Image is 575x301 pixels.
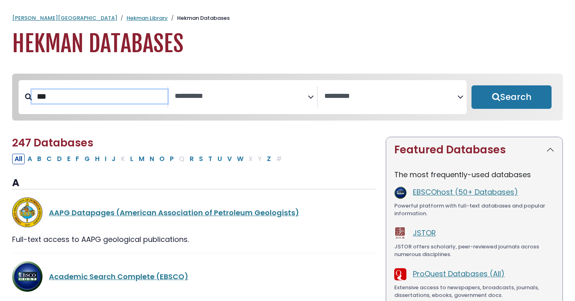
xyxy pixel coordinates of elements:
button: Filter Results G [82,154,92,164]
button: All [12,154,25,164]
button: Filter Results Z [264,154,273,164]
button: Submit for Search Results [471,85,552,109]
a: [PERSON_NAME][GEOGRAPHIC_DATA] [12,14,117,22]
button: Filter Results D [55,154,64,164]
button: Filter Results W [235,154,246,164]
div: Alpha-list to filter by first letter of database name [12,153,285,163]
a: EBSCOhost (50+ Databases) [413,187,518,197]
button: Filter Results B [35,154,44,164]
div: Full-text access to AAPG geological publications. [12,234,376,245]
div: Extensive access to newspapers, broadcasts, journals, dissertations, ebooks, government docs. [394,284,554,299]
span: 247 Databases [12,136,93,150]
nav: Search filters [12,74,563,121]
a: JSTOR [413,228,436,238]
button: Featured Databases [386,137,562,163]
button: Filter Results R [187,154,196,164]
button: Filter Results O [157,154,167,164]
button: Filter Results J [109,154,118,164]
button: Filter Results I [102,154,109,164]
button: Filter Results S [197,154,205,164]
a: AAPG Datapages (American Association of Petroleum Geologists) [49,208,299,218]
button: Filter Results H [93,154,102,164]
button: Filter Results E [65,154,73,164]
button: Filter Results T [206,154,215,164]
div: JSTOR offers scholarly, peer-reviewed journals across numerous disciplines. [394,243,554,259]
h3: A [12,177,376,189]
nav: breadcrumb [12,14,563,22]
button: Filter Results L [128,154,136,164]
li: Hekman Databases [168,14,230,22]
textarea: Search [175,92,308,101]
a: Hekman Library [127,14,168,22]
button: Filter Results N [147,154,156,164]
button: Filter Results C [44,154,54,164]
button: Filter Results M [136,154,147,164]
textarea: Search [324,92,457,101]
a: Academic Search Complete (EBSCO) [49,271,188,282]
button: Filter Results F [73,154,82,164]
h1: Hekman Databases [12,30,563,57]
button: Filter Results A [25,154,34,164]
div: Powerful platform with full-text databases and popular information. [394,202,554,218]
button: Filter Results V [225,154,234,164]
p: The most frequently-used databases [394,169,554,180]
button: Filter Results P [167,154,176,164]
input: Search database by title or keyword [32,90,167,103]
a: ProQuest Databases (All) [413,269,505,279]
button: Filter Results U [215,154,224,164]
